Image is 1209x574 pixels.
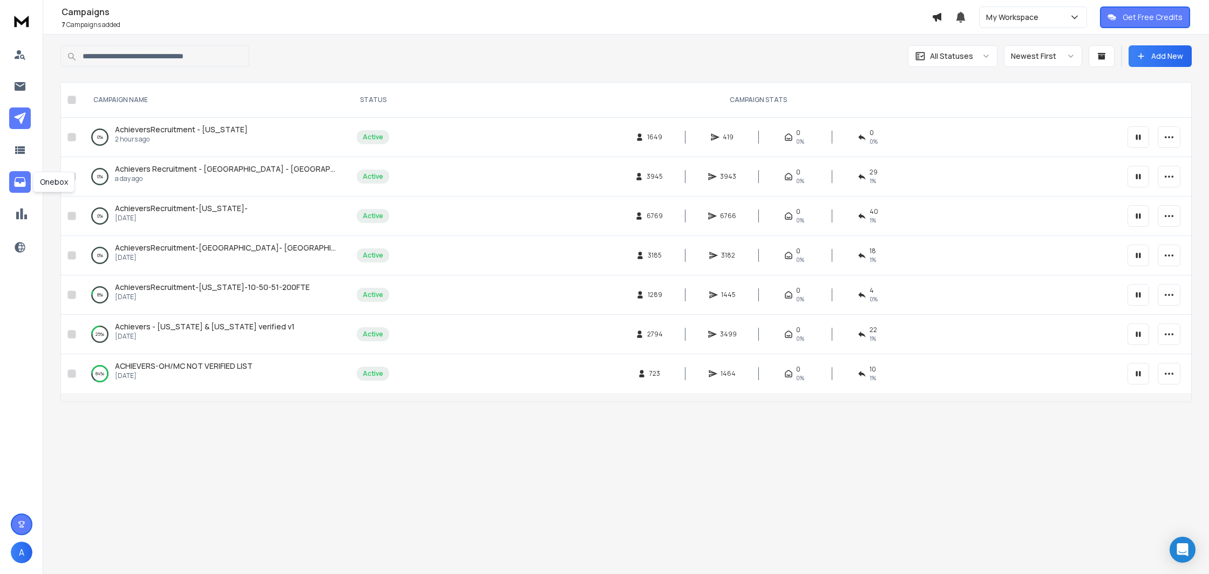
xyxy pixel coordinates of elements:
span: 0% [796,216,804,225]
span: 0 [796,286,800,295]
div: Active [363,369,383,378]
span: 0 [796,326,800,334]
span: 18 [870,247,876,255]
div: Active [363,172,383,181]
div: Open Intercom Messenger [1170,537,1196,563]
span: 6769 [647,212,663,220]
span: 0 [870,129,874,137]
button: A [11,542,32,563]
td: 0%AchieversRecruitment-[US_STATE]-[DATE] [80,197,350,236]
span: 0% [796,177,804,185]
span: 0 [796,168,800,177]
p: 25 % [96,329,104,340]
a: ACHIEVERS-OH/MC NOT VERIFIED LIST [115,361,253,372]
p: [DATE] [115,372,253,380]
span: 6766 [720,212,736,220]
span: 0 % [870,295,878,303]
p: 2 hours ago [115,135,248,144]
a: AchieversRecruitment-[US_STATE]- [115,203,248,214]
td: 84%ACHIEVERS-OH/MC NOT VERIFIED LIST[DATE] [80,354,350,394]
span: 3185 [648,251,662,260]
td: 25%Achievers - [US_STATE] & [US_STATE] verified v1[DATE] [80,315,350,354]
p: My Workspace [986,12,1043,23]
span: 1 % [870,255,876,264]
div: Active [363,212,383,220]
th: CAMPAIGN NAME [80,83,350,118]
span: 1 % [870,177,876,185]
span: 0% [796,374,804,382]
span: 0 [796,365,800,374]
p: 0 % [97,132,103,143]
span: 723 [649,369,660,378]
p: Get Free Credits [1123,12,1183,23]
div: Onebox [33,172,75,192]
a: Achievers Recruitment - [GEOGRAPHIC_DATA] - [GEOGRAPHIC_DATA] - [GEOGRAPHIC_DATA] - [GEOGRAPHIC_D... [115,164,339,174]
div: Active [363,251,383,260]
span: 1 % [870,216,876,225]
p: a day ago [115,174,339,183]
span: 4 [870,286,874,295]
span: AchieversRecruitment-[US_STATE]-10-50-51-200FTE [115,282,310,292]
span: AchieversRecruitment-[GEOGRAPHIC_DATA]- [GEOGRAPHIC_DATA]- [115,242,368,253]
a: Achievers - [US_STATE] & [US_STATE] verified v1 [115,321,295,332]
td: 8%AchieversRecruitment-[US_STATE]-10-50-51-200FTE[DATE] [80,275,350,315]
span: 7 [62,20,65,29]
span: 0 % [870,137,878,146]
span: 2794 [647,330,663,339]
p: All Statuses [930,51,973,62]
span: 0 [796,129,800,137]
p: [DATE] [115,332,295,341]
p: 0 % [97,250,103,261]
h1: Campaigns [62,5,932,18]
span: 1445 [721,291,736,299]
span: Achievers Recruitment - [GEOGRAPHIC_DATA] - [GEOGRAPHIC_DATA] - [GEOGRAPHIC_DATA] - [GEOGRAPHIC_D... [115,164,545,174]
span: 1289 [648,291,662,299]
span: 40 [870,207,878,216]
span: 419 [723,133,733,141]
span: 0% [796,137,804,146]
div: Active [363,291,383,299]
span: 29 [870,168,878,177]
span: 0 [796,207,800,216]
div: Active [363,330,383,339]
span: 1649 [647,133,662,141]
p: 0 % [97,171,103,182]
span: 0% [796,295,804,303]
td: 0%AchieversRecruitment - [US_STATE]2 hours ago [80,118,350,157]
img: logo [11,11,32,31]
p: 84 % [96,368,104,379]
button: Newest First [1004,45,1082,67]
span: 3945 [647,172,663,181]
span: 3499 [720,330,737,339]
span: AchieversRecruitment-[US_STATE]- [115,203,248,213]
span: 3943 [720,172,736,181]
span: 10 [870,365,876,374]
p: 8 % [97,289,103,300]
p: Campaigns added [62,21,932,29]
p: [DATE] [115,253,339,262]
td: 0%AchieversRecruitment-[GEOGRAPHIC_DATA]- [GEOGRAPHIC_DATA]-[DATE] [80,236,350,275]
td: 0%Achievers Recruitment - [GEOGRAPHIC_DATA] - [GEOGRAPHIC_DATA] - [GEOGRAPHIC_DATA] - [GEOGRAPHIC... [80,157,350,197]
span: Achievers - [US_STATE] & [US_STATE] verified v1 [115,321,295,332]
span: 0 [796,247,800,255]
a: AchieversRecruitment - [US_STATE] [115,124,248,135]
th: CAMPAIGN STATS [396,83,1121,118]
span: 1 % [870,374,876,382]
p: 0 % [97,211,103,221]
span: 0% [796,334,804,343]
span: 1 % [870,334,876,343]
span: 22 [870,326,877,334]
p: [DATE] [115,214,248,222]
button: Get Free Credits [1100,6,1190,28]
th: STATUS [350,83,396,118]
a: AchieversRecruitment-[US_STATE]-10-50-51-200FTE [115,282,310,293]
div: Active [363,133,383,141]
button: Add New [1129,45,1192,67]
span: 0% [796,255,804,264]
span: 1464 [721,369,736,378]
p: [DATE] [115,293,310,301]
a: AchieversRecruitment-[GEOGRAPHIC_DATA]- [GEOGRAPHIC_DATA]- [115,242,339,253]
